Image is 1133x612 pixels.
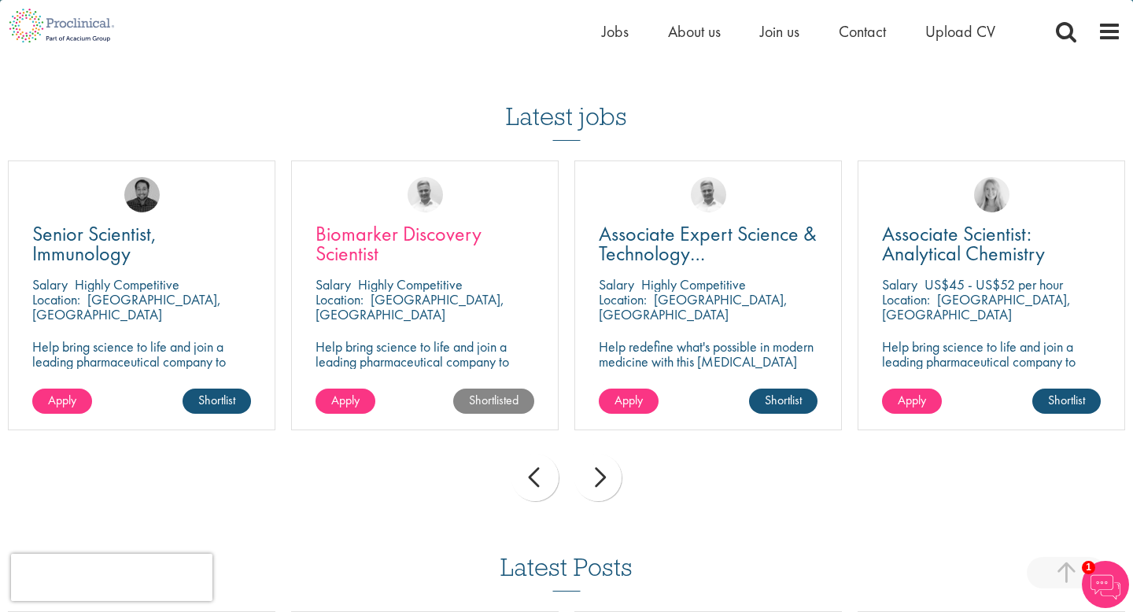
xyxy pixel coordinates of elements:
p: [GEOGRAPHIC_DATA], [GEOGRAPHIC_DATA] [32,290,221,323]
a: Shortlist [1032,389,1101,414]
span: Associate Expert Science & Technology ([MEDICAL_DATA]) [599,220,817,286]
h3: Latest jobs [506,64,627,141]
a: Apply [316,389,375,414]
span: Apply [898,392,926,408]
p: Help bring science to life and join a leading pharmaceutical company to play a key role in delive... [882,339,1101,414]
a: Shortlist [749,389,817,414]
img: Chatbot [1082,561,1129,608]
a: Associate Scientist: Analytical Chemistry [882,224,1101,264]
img: Mike Raletz [124,177,160,212]
a: Associate Expert Science & Technology ([MEDICAL_DATA]) [599,224,817,264]
iframe: reCAPTCHA [11,554,212,601]
span: Location: [316,290,364,308]
span: Salary [316,275,351,293]
img: Shannon Briggs [974,177,1009,212]
a: Apply [882,389,942,414]
span: Salary [599,275,634,293]
a: Shortlist [183,389,251,414]
h3: Latest Posts [500,554,633,592]
a: Biomarker Discovery Scientist [316,224,534,264]
p: [GEOGRAPHIC_DATA], [GEOGRAPHIC_DATA] [882,290,1071,323]
div: prev [511,454,559,501]
span: Biomarker Discovery Scientist [316,220,482,267]
p: US$45 - US$52 per hour [924,275,1063,293]
p: [GEOGRAPHIC_DATA], [GEOGRAPHIC_DATA] [316,290,504,323]
span: Apply [614,392,643,408]
a: Contact [839,21,886,42]
a: Upload CV [925,21,995,42]
span: 1 [1082,561,1095,574]
div: next [574,454,622,501]
a: Senior Scientist, Immunology [32,224,251,264]
p: Highly Competitive [75,275,179,293]
span: Apply [48,392,76,408]
p: Help bring science to life and join a leading pharmaceutical company to play a key role in delive... [316,339,534,414]
a: Shortlisted [453,389,534,414]
span: Location: [882,290,930,308]
p: Help bring science to life and join a leading pharmaceutical company to play a key role in delive... [32,339,251,414]
span: Apply [331,392,360,408]
img: Joshua Bye [691,177,726,212]
a: Jobs [602,21,629,42]
span: Salary [882,275,917,293]
span: Location: [32,290,80,308]
span: Location: [599,290,647,308]
img: Joshua Bye [408,177,443,212]
p: Highly Competitive [641,275,746,293]
p: Help redefine what's possible in modern medicine with this [MEDICAL_DATA] Associate Expert Scienc... [599,339,817,384]
a: Apply [32,389,92,414]
span: Salary [32,275,68,293]
a: About us [668,21,721,42]
span: Associate Scientist: Analytical Chemistry [882,220,1045,267]
p: [GEOGRAPHIC_DATA], [GEOGRAPHIC_DATA] [599,290,788,323]
span: Senior Scientist, Immunology [32,220,157,267]
p: Highly Competitive [358,275,463,293]
a: Join us [760,21,799,42]
a: Apply [599,389,659,414]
